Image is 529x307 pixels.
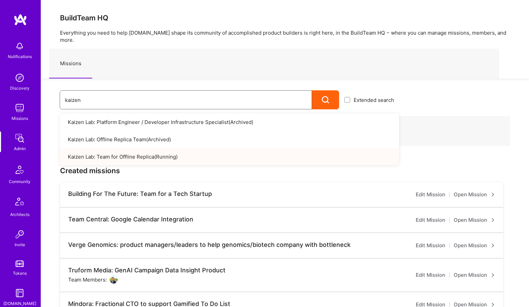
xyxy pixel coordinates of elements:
img: guide book [13,286,26,300]
a: Kaizen Lab: Team for Offline Replica(Running) [60,148,399,165]
p: Everything you need to help [DOMAIN_NAME] shape its community of accomplished product builders is... [60,29,510,43]
div: Tokens [13,270,27,277]
i: icon ArrowRight [491,303,495,307]
i: icon ArrowRight [491,243,495,248]
a: Missions [49,49,92,78]
img: Architects [12,195,28,211]
a: Open Mission [454,216,495,224]
i: icon ArrowRight [491,193,495,197]
div: Notifications [8,53,32,60]
img: tokens [16,260,24,267]
div: Verge Genomics: product managers/leaders to help genomics/biotech company with bottleneck [68,241,351,249]
a: Open Mission [454,191,495,199]
a: Open Mission [454,271,495,279]
img: Community [12,162,28,178]
i: icon ArrowRight [491,218,495,222]
div: Invite [15,241,25,248]
h3: BuildTeam HQ [60,14,510,22]
h3: Created missions [60,166,510,175]
img: Invite [13,228,26,241]
a: Edit Mission [416,191,445,199]
div: Team Members: [68,275,118,284]
a: Open Mission [454,241,495,250]
div: Team Central: Google Calendar Integration [68,216,193,223]
a: Edit Mission [416,241,445,250]
i: icon ArrowRight [491,273,495,277]
img: teamwork [13,101,26,115]
div: Missions [12,115,28,122]
a: Kaizen Lab: Platform Engineer / Developer Infrastructure Specialist(Archived) [60,113,399,131]
i: icon Search [322,96,330,104]
img: bell [13,39,26,53]
img: User Avatar [110,275,118,284]
input: What type of mission are you looking for? [65,91,307,109]
img: admin teamwork [13,131,26,145]
div: Discovery [10,85,30,92]
div: Architects [10,211,30,218]
span: Extended search [354,96,394,104]
a: Kaizen Lab: Offline Replica Team(Archived) [60,131,399,148]
a: Edit Mission [416,271,445,279]
a: Edit Mission [416,216,445,224]
div: Truform Media: GenAI Campaign Data Insight Product [68,267,226,274]
img: discovery [13,71,26,85]
div: Community [9,178,31,185]
div: [DOMAIN_NAME] [3,300,36,307]
div: Admin [14,145,26,152]
img: logo [14,14,27,26]
div: Building For The Future: Team for a Tech Startup [68,190,212,198]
